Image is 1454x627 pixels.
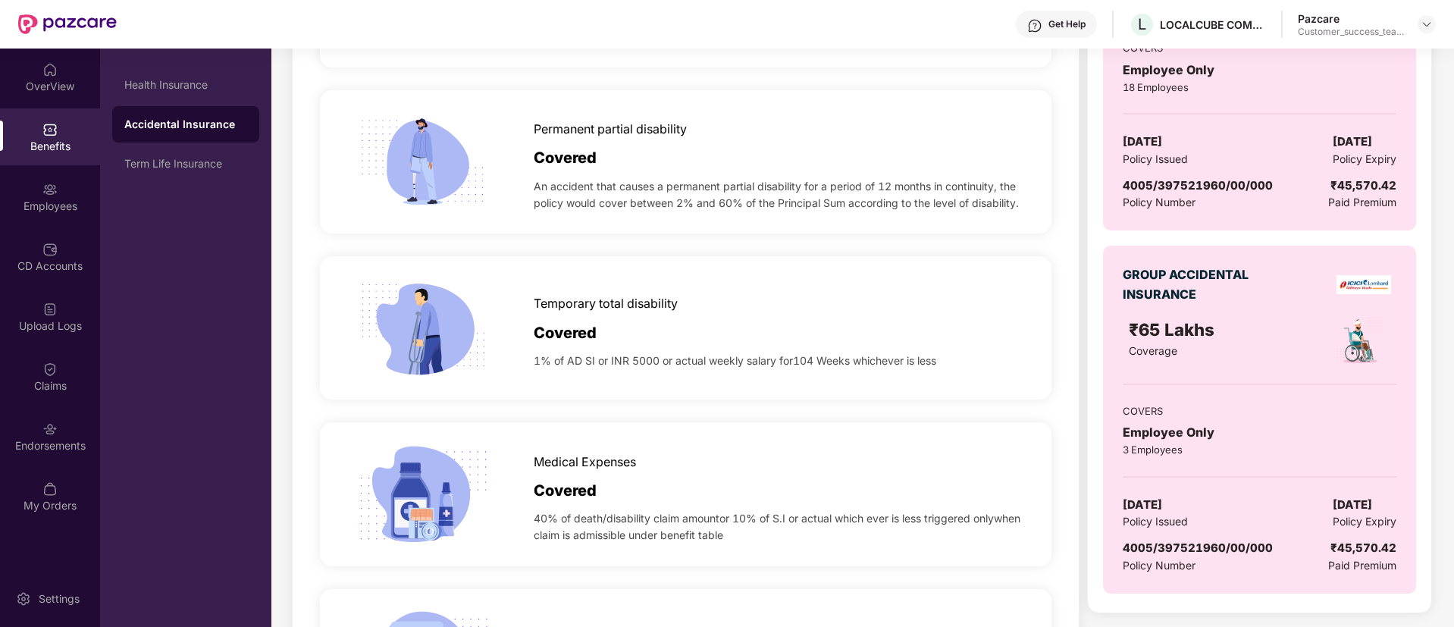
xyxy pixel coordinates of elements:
[534,321,597,345] span: Covered
[42,422,58,437] img: svg+xml;base64,PHN2ZyBpZD0iRW5kb3JzZW1lbnRzIiB4bWxucz0iaHR0cDovL3d3dy53My5vcmcvMjAwMC9zdmciIHdpZH...
[534,294,678,313] span: Temporary total disability
[42,302,58,317] img: svg+xml;base64,PHN2ZyBpZD0iVXBsb2FkX0xvZ3MiIGRhdGEtbmFtZT0iVXBsb2FkIExvZ3MiIHhtbG5zPSJodHRwOi8vd3...
[1048,18,1086,30] div: Get Help
[42,242,58,257] img: svg+xml;base64,PHN2ZyBpZD0iQ0RfQWNjb3VudHMiIGRhdGEtbmFtZT0iQ0QgQWNjb3VudHMiIHhtbG5zPSJodHRwOi8vd3...
[1336,275,1390,294] img: insurerLogo
[1298,26,1404,38] div: Customer_success_team_lead
[534,510,1021,544] span: 40% of death/disability claim amountor 10% of S.I or actual which ever is less triggered onlywhen...
[534,353,936,369] span: 1% of AD SI or INR 5000 or actual weekly salary for104 Weeks whichever is less
[1123,513,1188,530] span: Policy Issued
[124,117,247,132] div: Accidental Insurance
[351,256,494,400] img: icon
[1328,557,1396,574] span: Paid Premium
[1138,15,1146,33] span: L
[1123,151,1188,168] span: Policy Issued
[18,14,117,34] img: New Pazcare Logo
[1129,319,1219,340] span: ₹65 Lakhs
[1330,177,1396,195] div: ₹45,570.42
[534,453,636,472] span: Medical Expenses
[16,591,31,607] img: svg+xml;base64,PHN2ZyBpZD0iU2V0dGluZy0yMHgyMCIgeG1sbnM9Imh0dHA6Ly93d3cudzMub3JnLzIwMDAvc3ZnIiB3aW...
[1123,423,1396,442] div: Employee Only
[1123,559,1195,572] span: Policy Number
[42,62,58,77] img: svg+xml;base64,PHN2ZyBpZD0iSG9tZSIgeG1sbnM9Imh0dHA6Ly93d3cudzMub3JnLzIwMDAvc3ZnIiB3aWR0aD0iMjAiIG...
[534,120,687,139] span: Permanent partial disability
[1027,18,1042,33] img: svg+xml;base64,PHN2ZyBpZD0iSGVscC0zMngzMiIgeG1sbnM9Imh0dHA6Ly93d3cudzMub3JnLzIwMDAvc3ZnIiB3aWR0aD...
[1330,539,1396,557] div: ₹45,570.42
[1123,80,1396,95] div: 18 Employees
[1123,496,1162,514] span: [DATE]
[124,158,247,170] div: Term Life Insurance
[1123,541,1273,555] span: 4005/397521960/00/000
[1123,178,1273,193] span: 4005/397521960/00/000
[1333,513,1396,530] span: Policy Expiry
[1123,403,1396,419] div: COVERS
[42,182,58,197] img: svg+xml;base64,PHN2ZyBpZD0iRW1wbG95ZWVzIiB4bWxucz0iaHR0cDovL3d3dy53My5vcmcvMjAwMC9zdmciIHdpZHRoPS...
[1123,61,1396,80] div: Employee Only
[1129,344,1177,357] span: Coverage
[124,79,247,91] div: Health Insurance
[34,591,84,607] div: Settings
[1333,133,1372,151] span: [DATE]
[351,90,494,234] img: icon
[1123,442,1396,457] div: 3 Employees
[534,479,597,503] span: Covered
[42,481,58,497] img: svg+xml;base64,PHN2ZyBpZD0iTXlfT3JkZXJzIiBkYXRhLW5hbWU9Ik15IE9yZGVycyIgeG1sbnM9Imh0dHA6Ly93d3cudz...
[351,422,494,566] img: icon
[42,122,58,137] img: svg+xml;base64,PHN2ZyBpZD0iQmVuZWZpdHMiIHhtbG5zPSJodHRwOi8vd3d3LnczLm9yZy8yMDAwL3N2ZyIgd2lkdGg9Ij...
[534,178,1021,212] span: An accident that causes a permanent partial disability for a period of 12 months in continuity, t...
[534,146,597,170] span: Covered
[1123,133,1162,151] span: [DATE]
[1333,496,1372,514] span: [DATE]
[1123,196,1195,208] span: Policy Number
[1328,194,1396,211] span: Paid Premium
[1335,316,1384,365] img: policyIcon
[1160,17,1266,32] div: LOCALCUBE COMMERCE PRIVATE LIMITED
[1123,265,1255,303] div: GROUP ACCIDENTAL INSURANCE
[1421,18,1433,30] img: svg+xml;base64,PHN2ZyBpZD0iRHJvcGRvd24tMzJ4MzIiIHhtbG5zPSJodHRwOi8vd3d3LnczLm9yZy8yMDAwL3N2ZyIgd2...
[42,362,58,377] img: svg+xml;base64,PHN2ZyBpZD0iQ2xhaW0iIHhtbG5zPSJodHRwOi8vd3d3LnczLm9yZy8yMDAwL3N2ZyIgd2lkdGg9IjIwIi...
[1333,151,1396,168] span: Policy Expiry
[1298,11,1404,26] div: Pazcare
